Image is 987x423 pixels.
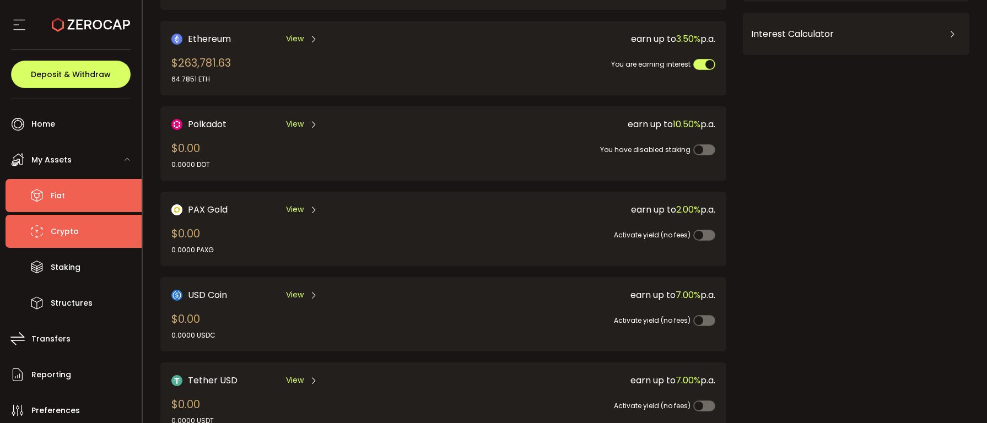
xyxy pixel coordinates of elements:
[600,145,691,154] span: You have disabled staking
[51,295,93,311] span: Structures
[286,118,304,130] span: View
[286,204,304,215] span: View
[171,290,182,301] img: USD Coin
[188,117,226,131] span: Polkadot
[171,140,210,170] div: $0.00
[171,74,231,84] div: 64.7851 ETH
[676,32,700,45] span: 3.50%
[171,375,182,386] img: Tether USD
[286,375,304,386] span: View
[171,55,231,84] div: $263,781.63
[751,21,961,47] div: Interest Calculator
[171,245,214,255] div: 0.0000 PAXG
[171,311,215,340] div: $0.00
[31,116,55,132] span: Home
[676,289,700,301] span: 7.00%
[171,225,214,255] div: $0.00
[438,117,715,131] div: earn up to p.a.
[31,70,111,78] span: Deposit & Withdraw
[171,204,182,215] img: PAX Gold
[438,373,715,387] div: earn up to p.a.
[438,203,715,216] div: earn up to p.a.
[611,59,691,69] span: You are earning interest
[51,188,65,204] span: Fiat
[673,118,700,131] span: 10.50%
[31,331,71,347] span: Transfers
[286,33,304,45] span: View
[31,403,80,419] span: Preferences
[188,373,238,387] span: Tether USD
[614,401,691,410] span: Activate yield (no fees)
[31,367,71,383] span: Reporting
[676,203,700,216] span: 2.00%
[188,203,228,216] span: PAX Gold
[51,224,79,240] span: Crypto
[286,289,304,301] span: View
[171,330,215,340] div: 0.0000 USDC
[188,288,227,302] span: USD Coin
[614,316,691,325] span: Activate yield (no fees)
[11,61,131,88] button: Deposit & Withdraw
[676,374,700,387] span: 7.00%
[31,152,72,168] span: My Assets
[188,32,231,46] span: Ethereum
[438,32,715,46] div: earn up to p.a.
[171,34,182,45] img: Ethereum
[614,230,691,240] span: Activate yield (no fees)
[171,160,210,170] div: 0.0000 DOT
[51,259,80,275] span: Staking
[171,119,182,130] img: DOT
[932,370,987,423] iframe: Chat Widget
[438,288,715,302] div: earn up to p.a.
